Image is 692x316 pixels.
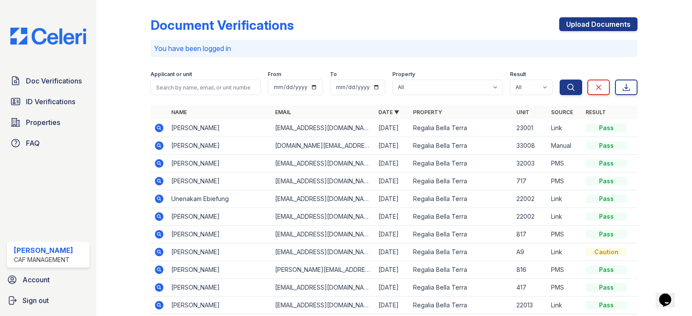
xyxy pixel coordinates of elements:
[410,190,513,208] td: Regalia Bella Terra
[513,137,548,155] td: 33008
[410,172,513,190] td: Regalia Bella Terra
[656,281,683,307] iframe: chat widget
[3,28,93,45] img: CE_Logo_Blue-a8612792a0a2168367f1c8372b55b34899dd931a85d93a1a3d3e32e68fde9ad4.png
[154,43,634,54] p: You have been logged in
[151,17,294,33] div: Document Verifications
[513,190,548,208] td: 22002
[168,226,271,243] td: [PERSON_NAME]
[513,279,548,297] td: 417
[375,226,410,243] td: [DATE]
[586,177,627,185] div: Pass
[272,297,375,314] td: [EMAIL_ADDRESS][DOMAIN_NAME]
[513,243,548,261] td: A9
[375,297,410,314] td: [DATE]
[272,208,375,226] td: [EMAIL_ADDRESS][DOMAIN_NAME]
[375,172,410,190] td: [DATE]
[3,292,93,309] a: Sign out
[272,243,375,261] td: [EMAIL_ADDRESS][DOMAIN_NAME]
[410,261,513,279] td: Regalia Bella Terra
[513,261,548,279] td: 816
[586,248,627,256] div: Caution
[548,226,582,243] td: PMS
[586,195,627,203] div: Pass
[548,190,582,208] td: Link
[7,93,90,110] a: ID Verifications
[168,137,271,155] td: [PERSON_NAME]
[168,261,271,279] td: [PERSON_NAME]
[375,243,410,261] td: [DATE]
[378,109,399,115] a: Date ▼
[272,137,375,155] td: [DOMAIN_NAME][EMAIL_ADDRESS][DOMAIN_NAME]
[151,71,192,78] label: Applicant or unit
[410,279,513,297] td: Regalia Bella Terra
[548,155,582,172] td: PMS
[168,243,271,261] td: [PERSON_NAME]
[516,109,529,115] a: Unit
[513,208,548,226] td: 22002
[272,119,375,137] td: [EMAIL_ADDRESS][DOMAIN_NAME]
[410,155,513,172] td: Regalia Bella Terra
[548,261,582,279] td: PMS
[375,208,410,226] td: [DATE]
[330,71,337,78] label: To
[513,297,548,314] td: 22013
[375,279,410,297] td: [DATE]
[171,109,187,115] a: Name
[513,172,548,190] td: 717
[14,255,73,264] div: CAF Management
[413,109,442,115] a: Property
[548,297,582,314] td: Link
[586,212,627,221] div: Pass
[272,172,375,190] td: [EMAIL_ADDRESS][DOMAIN_NAME]
[548,137,582,155] td: Manual
[559,17,638,31] a: Upload Documents
[410,226,513,243] td: Regalia Bella Terra
[410,119,513,137] td: Regalia Bella Terra
[275,109,291,115] a: Email
[3,271,93,288] a: Account
[168,208,271,226] td: [PERSON_NAME]
[548,172,582,190] td: PMS
[375,190,410,208] td: [DATE]
[22,295,49,306] span: Sign out
[26,76,82,86] span: Doc Verifications
[586,301,627,310] div: Pass
[168,279,271,297] td: [PERSON_NAME]
[375,137,410,155] td: [DATE]
[392,71,415,78] label: Property
[168,155,271,172] td: [PERSON_NAME]
[548,119,582,137] td: Link
[14,245,73,255] div: [PERSON_NAME]
[272,226,375,243] td: [EMAIL_ADDRESS][DOMAIN_NAME]
[510,71,526,78] label: Result
[168,190,271,208] td: Unenakam Ebiefung
[586,141,627,150] div: Pass
[7,134,90,152] a: FAQ
[375,261,410,279] td: [DATE]
[586,159,627,168] div: Pass
[586,124,627,132] div: Pass
[375,155,410,172] td: [DATE]
[26,138,40,148] span: FAQ
[513,155,548,172] td: 32003
[272,261,375,279] td: [PERSON_NAME][EMAIL_ADDRESS][PERSON_NAME][DOMAIN_NAME]
[7,72,90,89] a: Doc Verifications
[410,243,513,261] td: Regalia Bella Terra
[548,208,582,226] td: Link
[513,119,548,137] td: 23001
[586,283,627,292] div: Pass
[168,172,271,190] td: [PERSON_NAME]
[375,119,410,137] td: [DATE]
[513,226,548,243] td: 817
[586,109,606,115] a: Result
[7,114,90,131] a: Properties
[548,243,582,261] td: Link
[168,119,271,137] td: [PERSON_NAME]
[26,117,60,128] span: Properties
[168,297,271,314] td: [PERSON_NAME]
[268,71,281,78] label: From
[410,297,513,314] td: Regalia Bella Terra
[551,109,573,115] a: Source
[410,137,513,155] td: Regalia Bella Terra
